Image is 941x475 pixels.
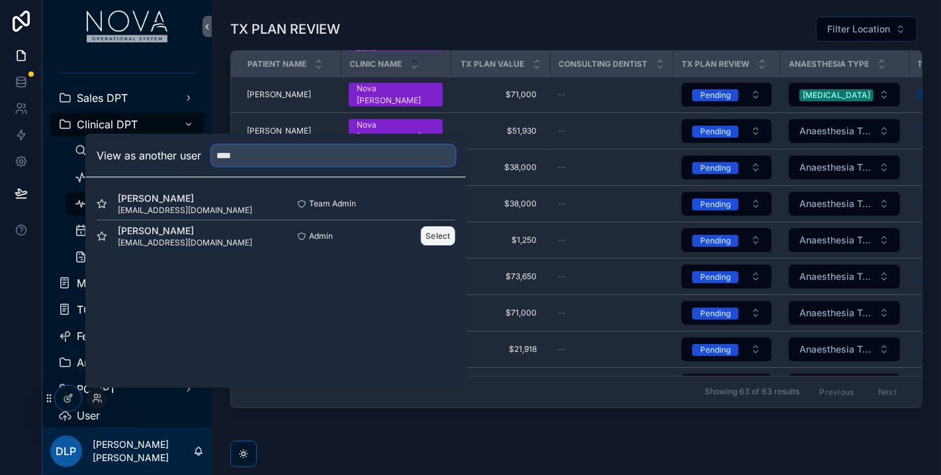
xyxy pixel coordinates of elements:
[464,308,537,318] span: $71,000
[464,162,537,173] span: $38,000
[788,191,901,216] a: Select Button
[799,234,874,247] span: Anaesthesia Type
[788,373,901,398] a: Select Button
[682,374,772,398] button: Select Button
[558,89,566,100] span: --
[459,193,542,214] a: $38,000
[682,228,772,252] button: Select Button
[50,377,204,401] a: PC DPT
[799,197,874,210] span: Anaesthesia Type
[50,298,204,322] a: TC Task Reminder
[87,11,168,42] img: App logo
[461,59,525,69] span: tx plan Value
[700,308,731,320] div: Pending
[559,59,648,69] span: Consulting Dentist
[682,337,772,361] button: Select Button
[56,443,77,459] span: DLP
[50,324,204,348] a: Feedback/Request
[464,235,537,245] span: $1,250
[681,228,772,253] a: Select Button
[799,124,874,138] span: Anaesthesia Type
[118,224,252,237] span: [PERSON_NAME]
[309,198,356,209] span: Team Admin
[682,59,750,69] span: TX Plan Review
[357,83,435,107] div: Nova [PERSON_NAME]
[705,386,799,397] span: Showing 63 of 63 results
[459,339,542,360] a: $21,918
[789,192,900,216] button: Select Button
[77,304,168,315] span: TC Task Reminder
[558,89,665,100] a: --
[459,157,542,178] a: $38,000
[799,161,874,174] span: Anaesthesia Type
[77,410,100,421] span: User
[247,89,311,100] span: [PERSON_NAME]
[349,119,443,143] a: Nova [PERSON_NAME]
[558,271,665,282] a: --
[50,271,204,295] a: My Tasks
[799,306,874,320] span: Anaesthesia Type
[789,374,900,398] button: Select Button
[789,119,900,143] button: Select Button
[66,218,204,242] a: Upload File
[459,230,542,251] a: $1,250
[558,126,665,136] a: --
[459,120,542,142] a: $51,930
[682,119,772,143] button: Select Button
[788,264,901,289] a: Select Button
[558,162,665,173] a: --
[789,59,870,69] span: Anaesthesia Type
[77,357,121,368] span: Archived
[464,344,537,355] span: $21,918
[700,344,731,356] div: Pending
[700,271,731,283] div: Pending
[247,126,311,136] span: [PERSON_NAME]
[788,155,901,180] a: Select Button
[459,302,542,324] a: $71,000
[50,351,204,374] a: Archived
[681,191,772,216] a: Select Button
[788,118,901,144] a: Select Button
[789,155,900,179] button: Select Button
[788,82,901,107] a: Select Button
[97,148,201,163] h2: View as another user
[788,228,901,253] a: Select Button
[788,337,901,362] a: Select Button
[789,301,900,325] button: Select Button
[799,270,874,283] span: Anaesthesia Type
[350,59,402,69] span: Clinic Name
[816,17,917,42] button: Select Button
[464,198,537,209] span: $38,000
[558,235,665,245] a: --
[558,126,566,136] span: --
[77,119,138,130] span: Clinical DPT
[700,198,731,210] div: Pending
[682,265,772,288] button: Select Button
[118,205,252,216] span: [EMAIL_ADDRESS][DOMAIN_NAME]
[558,308,665,318] a: --
[788,300,901,325] a: Select Button
[558,235,566,245] span: --
[464,271,537,282] span: $73,650
[118,237,252,248] span: [EMAIL_ADDRESS][DOMAIN_NAME]
[682,301,772,325] button: Select Button
[681,300,772,325] a: Select Button
[66,165,204,189] a: Clinical Pipeline
[681,264,772,289] a: Select Button
[50,404,204,427] a: User
[558,308,566,318] span: --
[50,86,204,110] a: Sales DPT
[357,119,435,143] div: Nova [PERSON_NAME]
[700,235,731,247] div: Pending
[681,155,772,180] a: Select Button
[789,265,900,288] button: Select Button
[247,89,333,100] a: [PERSON_NAME]
[66,192,204,216] a: TX Plan Review
[789,228,900,252] button: Select Button
[464,126,537,136] span: $51,930
[789,83,900,107] button: Select Button
[118,192,252,205] span: [PERSON_NAME]
[803,89,870,101] div: [MEDICAL_DATA]
[558,198,665,209] a: --
[682,155,772,179] button: Select Button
